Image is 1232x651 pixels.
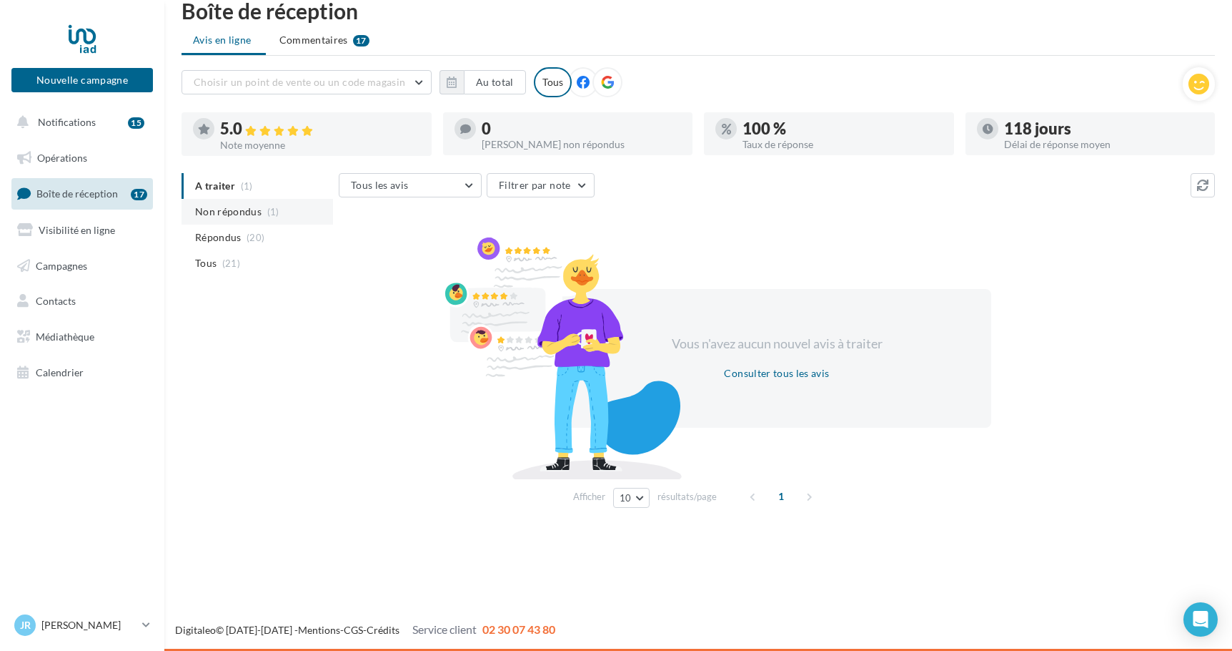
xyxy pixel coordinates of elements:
a: Boîte de réception17 [9,178,156,209]
a: Calendrier [9,358,156,388]
button: Au total [439,70,526,94]
div: 0 [482,121,682,137]
span: Boîte de réception [36,187,118,200]
button: Choisir un point de vente ou un code magasin [182,70,432,94]
div: [PERSON_NAME] non répondus [482,139,682,150]
div: Taux de réponse [742,139,943,150]
span: 02 30 07 43 80 [482,622,555,636]
div: Note moyenne [220,140,420,150]
span: Choisir un point de vente ou un code magasin [194,76,405,88]
button: Tous les avis [339,173,482,197]
a: Jr [PERSON_NAME] [11,612,153,639]
span: Service client [412,622,477,636]
a: Crédits [367,624,399,636]
button: Au total [464,70,526,94]
span: Afficher [573,490,605,504]
button: Filtrer par note [487,173,595,197]
span: 10 [620,492,632,504]
span: Opérations [37,152,87,164]
span: résultats/page [657,490,717,504]
span: 1 [770,485,793,508]
button: 10 [613,488,650,508]
span: Contacts [36,295,76,307]
a: Médiathèque [9,322,156,352]
div: Open Intercom Messenger [1183,602,1218,637]
span: Campagnes [36,259,87,271]
span: Médiathèque [36,331,94,343]
a: Campagnes [9,251,156,281]
span: Notifications [38,116,96,128]
span: Calendrier [36,366,84,378]
div: Vous n'avez aucun nouvel avis à traiter [654,335,900,353]
span: Tous les avis [351,179,409,191]
p: [PERSON_NAME] [41,618,136,632]
a: Contacts [9,286,156,316]
div: Délai de réponse moyen [1004,139,1204,150]
button: Nouvelle campagne [11,68,153,92]
a: Opérations [9,143,156,173]
a: Visibilité en ligne [9,215,156,245]
span: © [DATE]-[DATE] - - - [175,624,555,636]
div: 15 [128,117,144,129]
span: (21) [222,258,240,269]
div: 118 jours [1004,121,1204,137]
span: Non répondus [195,205,262,219]
span: Répondus [195,230,242,245]
span: Tous [195,256,217,270]
div: 5.0 [220,121,420,137]
a: CGS [344,624,363,636]
span: Jr [20,618,31,632]
span: Visibilité en ligne [39,224,115,236]
span: (1) [267,206,279,217]
button: Consulter tous les avis [718,365,835,382]
span: (20) [247,232,264,243]
a: Digitaleo [175,624,216,636]
span: Commentaires [279,33,348,47]
div: 17 [353,35,369,46]
div: 17 [131,189,147,200]
a: Mentions [298,624,340,636]
div: 100 % [742,121,943,137]
div: Tous [534,67,572,97]
button: Notifications 15 [9,107,150,137]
